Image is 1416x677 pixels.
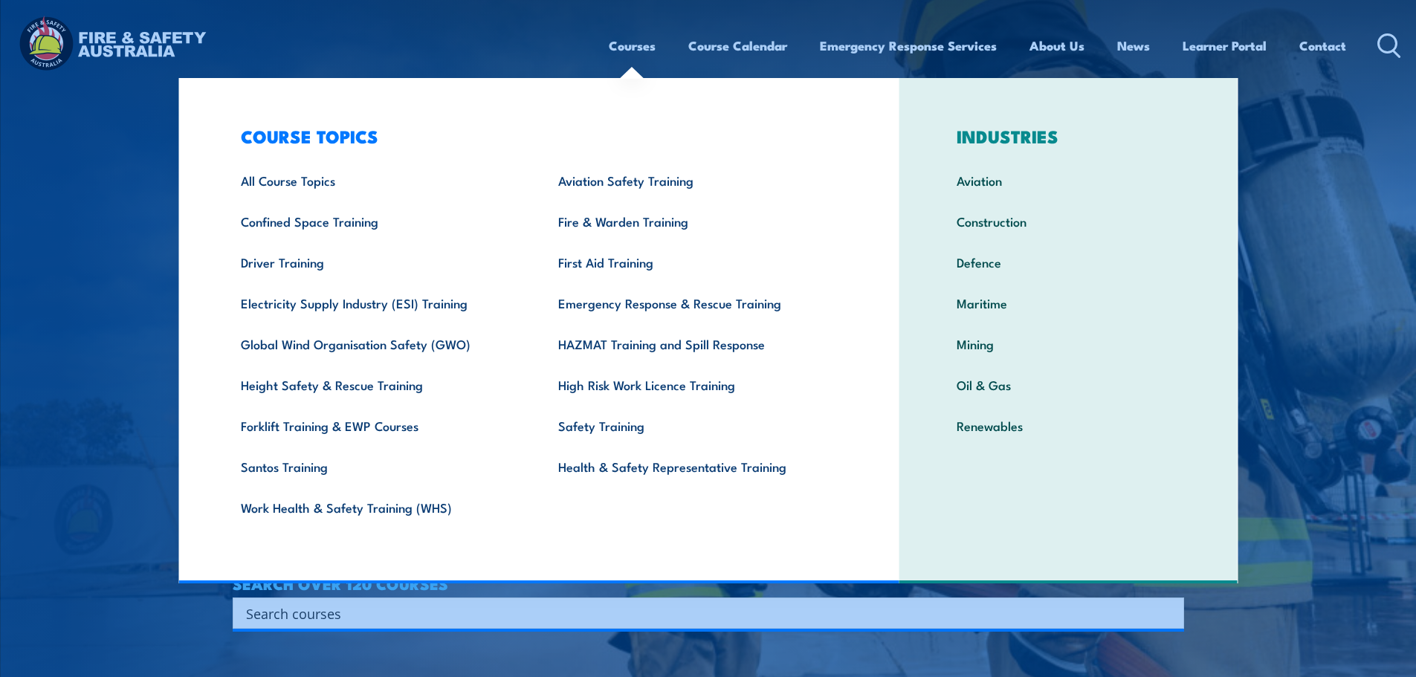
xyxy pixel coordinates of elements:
a: Fire & Warden Training [535,201,853,242]
a: Confined Space Training [218,201,535,242]
h4: SEARCH OVER 120 COURSES [233,575,1184,592]
a: Emergency Response & Rescue Training [535,282,853,323]
a: Santos Training [218,446,535,487]
h3: INDUSTRIES [934,126,1203,146]
a: Contact [1299,26,1346,65]
a: Aviation Safety Training [535,160,853,201]
a: News [1117,26,1150,65]
a: Mining [934,323,1203,364]
a: Driver Training [218,242,535,282]
a: Forklift Training & EWP Courses [218,405,535,446]
a: First Aid Training [535,242,853,282]
a: Emergency Response Services [820,26,997,65]
a: Course Calendar [688,26,787,65]
a: Safety Training [535,405,853,446]
h3: COURSE TOPICS [218,126,853,146]
a: Health & Safety Representative Training [535,446,853,487]
a: Aviation [934,160,1203,201]
a: Global Wind Organisation Safety (GWO) [218,323,535,364]
input: Search input [246,602,1151,624]
a: All Course Topics [218,160,535,201]
a: High Risk Work Licence Training [535,364,853,405]
a: HAZMAT Training and Spill Response [535,323,853,364]
a: Renewables [934,405,1203,446]
a: Height Safety & Rescue Training [218,364,535,405]
a: Work Health & Safety Training (WHS) [218,487,535,528]
a: Maritime [934,282,1203,323]
a: Electricity Supply Industry (ESI) Training [218,282,535,323]
a: About Us [1029,26,1084,65]
button: Search magnifier button [1158,603,1179,623]
a: Courses [609,26,656,65]
a: Learner Portal [1183,26,1267,65]
a: Defence [934,242,1203,282]
a: Oil & Gas [934,364,1203,405]
a: Construction [934,201,1203,242]
form: Search form [249,603,1154,623]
